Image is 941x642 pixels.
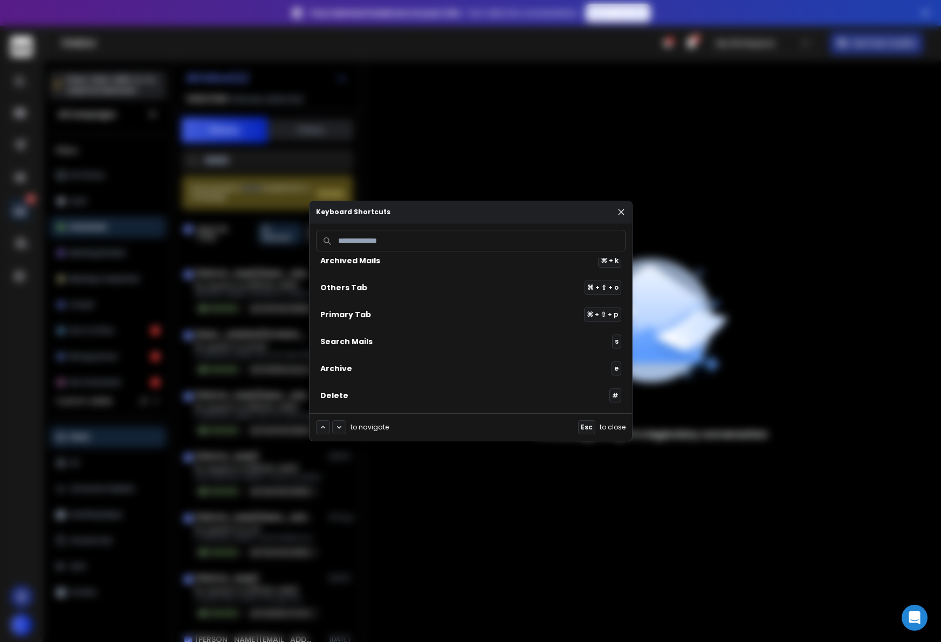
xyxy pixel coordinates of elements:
p: ⌘ + ⇧ + p [584,308,621,322]
p: ⌘ + ⇧ + o [585,281,621,295]
p: e [612,361,621,375]
p: ⌘ + k [598,254,621,268]
p: s [612,334,621,349]
p: to close [600,423,626,432]
p: to navigate [351,423,389,432]
p: Archived Mails [320,255,380,266]
p: Archive [320,363,352,374]
p: Esc [578,420,595,434]
div: Open Intercom Messenger [902,605,928,631]
p: Keyboard Shortcuts [316,208,390,216]
p: Others Tab [320,282,367,293]
p: Delete [320,390,348,401]
p: # [609,388,621,402]
p: Search Mails [320,336,373,347]
p: Primary Tab [320,309,371,320]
